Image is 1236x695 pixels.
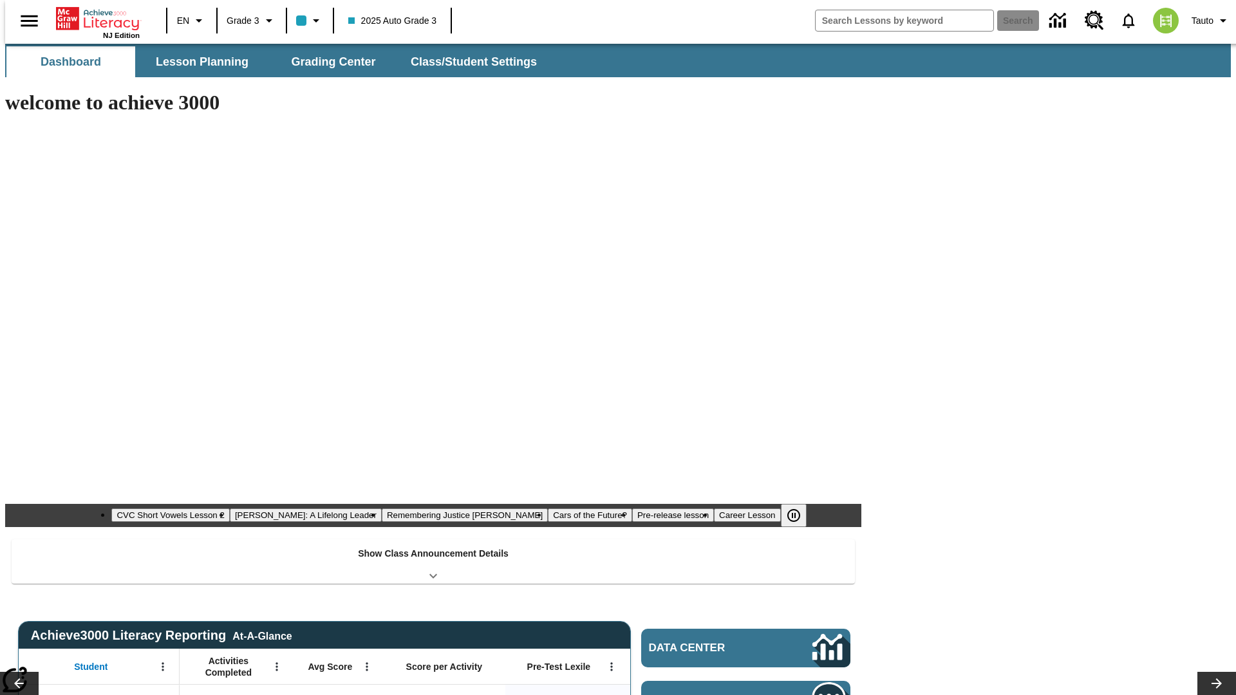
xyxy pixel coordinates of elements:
[177,14,189,28] span: EN
[291,55,375,69] span: Grading Center
[781,504,807,527] button: Pause
[1042,3,1077,39] a: Data Center
[1153,8,1179,33] img: avatar image
[227,14,259,28] span: Grade 3
[406,661,483,672] span: Score per Activity
[291,9,329,32] button: Class color is light blue. Change class color
[602,657,621,676] button: Open Menu
[632,508,714,522] button: Slide 5 Pre-release lesson
[186,655,271,678] span: Activities Completed
[357,657,377,676] button: Open Menu
[171,9,212,32] button: Language: EN, Select a language
[138,46,267,77] button: Lesson Planning
[1192,14,1213,28] span: Tauto
[641,629,850,667] a: Data Center
[649,642,769,654] span: Data Center
[1077,3,1112,38] a: Resource Center, Will open in new tab
[348,14,437,28] span: 2025 Auto Grade 3
[156,55,248,69] span: Lesson Planning
[5,46,548,77] div: SubNavbar
[5,44,1231,77] div: SubNavbar
[230,508,382,522] button: Slide 2 Dianne Feinstein: A Lifelong Leader
[6,46,135,77] button: Dashboard
[111,508,229,522] button: Slide 1 CVC Short Vowels Lesson 2
[1112,4,1145,37] a: Notifications
[269,46,398,77] button: Grading Center
[221,9,282,32] button: Grade: Grade 3, Select a grade
[153,657,173,676] button: Open Menu
[816,10,993,31] input: search field
[56,6,140,32] a: Home
[400,46,547,77] button: Class/Student Settings
[1197,672,1236,695] button: Lesson carousel, Next
[358,547,509,561] p: Show Class Announcement Details
[548,508,632,522] button: Slide 4 Cars of the Future?
[31,628,292,643] span: Achieve3000 Literacy Reporting
[10,2,48,40] button: Open side menu
[103,32,140,39] span: NJ Edition
[527,661,591,672] span: Pre-Test Lexile
[411,55,537,69] span: Class/Student Settings
[308,661,352,672] span: Avg Score
[1186,9,1236,32] button: Profile/Settings
[714,508,780,522] button: Slide 6 Career Lesson
[232,628,292,642] div: At-A-Glance
[1145,4,1186,37] button: Select a new avatar
[781,504,819,527] div: Pause
[382,508,548,522] button: Slide 3 Remembering Justice O'Connor
[74,661,108,672] span: Student
[56,5,140,39] div: Home
[12,539,855,584] div: Show Class Announcement Details
[267,657,286,676] button: Open Menu
[41,55,101,69] span: Dashboard
[5,91,861,115] h1: welcome to achieve 3000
